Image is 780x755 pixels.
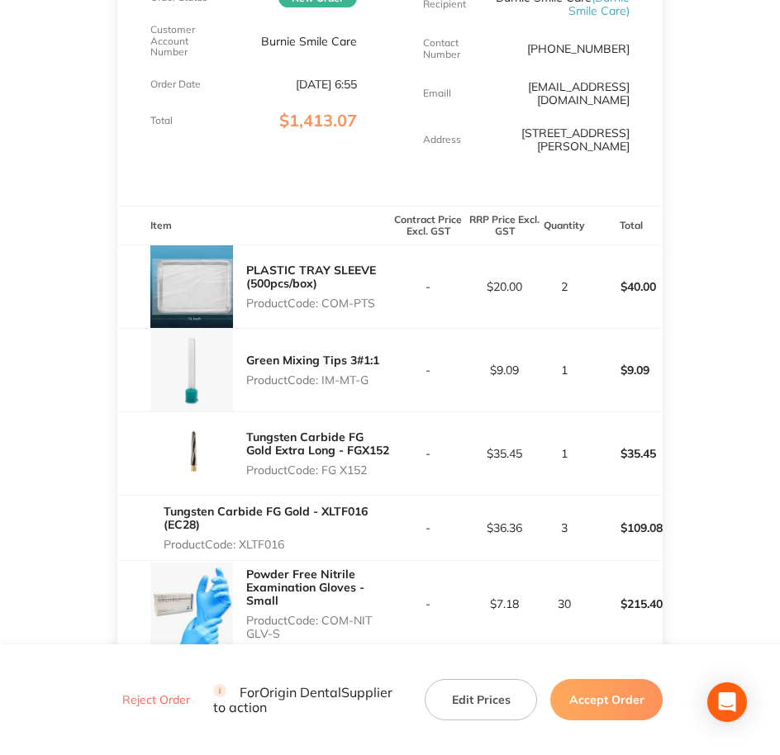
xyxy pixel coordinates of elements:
p: Product Code: FG X152 [246,463,390,477]
p: [PHONE_NUMBER] [527,42,630,55]
p: Product Code: COM-PTS [246,297,390,310]
p: $7.18 [468,597,543,610]
p: - [391,521,466,534]
p: - [391,280,466,293]
img: NmZoc2ttcg [150,329,233,411]
th: Item [117,206,390,245]
p: - [391,447,466,460]
span: $1,413.07 [279,110,357,131]
p: [STREET_ADDRESS][PERSON_NAME] [492,126,630,153]
th: RRP Price Excl. GST [467,206,544,245]
p: Contact Number [423,37,492,60]
p: $9.09 [587,350,663,390]
a: Tungsten Carbide FG Gold - XLTF016 (EC28) [164,504,368,532]
a: Tungsten Carbide FG Gold Extra Long - FGX152 [246,430,389,458]
p: $36.36 [468,521,543,534]
a: PLASTIC TRAY SLEEVE (500pcs/box) [246,263,376,291]
th: Total [587,206,663,245]
p: Total [150,115,173,126]
p: 1 [544,363,586,377]
p: - [391,363,466,377]
p: Address [423,134,461,145]
p: [DATE] 6:55 [296,78,357,91]
p: 3 [544,521,586,534]
div: Open Intercom Messenger [707,682,747,722]
p: Emaill [423,88,451,99]
p: 30 [544,597,586,610]
th: Quantity [543,206,587,245]
p: $35.45 [587,434,663,473]
p: Order Date [150,78,201,90]
p: $35.45 [468,447,543,460]
p: Product Code: XLTF016 [164,538,390,551]
p: 1 [544,447,586,460]
p: 2 [544,280,586,293]
p: For Origin Dental Supplier to action [213,684,406,715]
a: [EMAIL_ADDRESS][DOMAIN_NAME] [528,79,630,107]
p: $109.08 [587,508,663,548]
p: $9.09 [468,363,543,377]
p: $20.00 [468,280,543,293]
p: $215.40 [587,584,663,624]
p: $40.00 [587,267,663,306]
p: Product Code: COM-NIT GLV-S [246,614,390,640]
img: OXdxYTEzdg [150,412,233,495]
img: ZXRzZWRlcg [150,563,233,645]
p: Burnie Smile Care [261,35,357,48]
a: Powder Free Nitrile Examination Gloves - Small [246,567,364,608]
button: Reject Order [117,693,195,708]
p: - [391,597,466,610]
a: Green Mixing Tips 3#1:1 [246,353,379,368]
button: Edit Prices [425,679,537,720]
th: Contract Price Excl. GST [390,206,467,245]
button: Accept Order [550,679,663,720]
img: cHdxNzE3OA [150,245,233,328]
p: Product Code: IM-MT-G [246,373,379,387]
p: Customer Account Number [150,24,219,58]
